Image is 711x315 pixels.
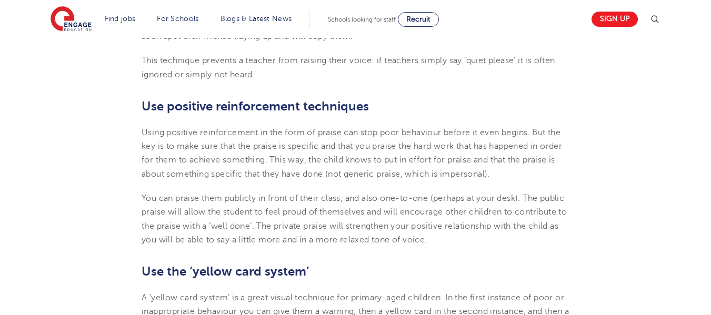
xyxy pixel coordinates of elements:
a: For Schools [157,15,198,23]
a: Sign up [592,12,638,27]
span: This technique prevents a teacher from raising their voice: if teachers simply say ‘quiet please’... [142,56,555,79]
a: Recruit [398,12,439,27]
span: Use positive reinforcement techniques [142,99,369,114]
span: Use the ‘yellow card system’ [142,264,309,279]
span: Schools looking for staff [328,16,396,23]
span: Recruit [406,15,430,23]
a: Find jobs [105,15,136,23]
img: Engage Education [51,6,92,33]
span: Using positive reinforcement in the form of praise can stop poor behaviour before it even begins.... [142,128,562,179]
a: Blogs & Latest News [221,15,292,23]
span: You can praise them publicly in front of their class, and also one-to-one (perhaps at your desk).... [142,194,567,245]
